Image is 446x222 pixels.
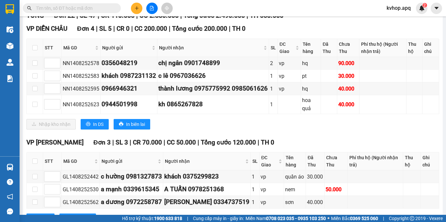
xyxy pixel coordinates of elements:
[321,39,337,57] th: Đã Thu
[348,152,403,170] th: Phí thu hộ (Người nhận trả)
[198,139,199,146] span: |
[302,96,320,112] div: hoa quả
[63,44,94,51] span: Mã GD
[63,158,93,165] span: Mã GD
[338,85,358,93] div: 40.000
[421,152,439,170] th: Ghi chú
[63,72,99,80] div: NN1408252583
[326,185,346,194] div: 50.000
[26,119,76,129] button: downloadNhập kho nhận
[62,57,101,70] td: NN1408252578
[307,198,323,206] div: 40.000
[63,100,99,109] div: NN1408252623
[201,139,256,146] span: Tổng cước 120.000
[381,4,416,12] span: kvhop.apq
[258,139,259,146] span: |
[338,72,358,80] div: 30.000
[246,215,326,222] span: Miền Nam
[96,25,98,32] span: |
[93,121,104,128] span: In DS
[261,198,283,206] div: vp
[77,25,94,32] span: Đơn 4
[284,152,306,170] th: Tên hàng
[102,84,156,94] div: 0966946321
[410,216,414,221] span: copyright
[62,70,101,82] td: NN1408252583
[62,170,100,183] td: GL1408252442
[270,72,277,80] div: 1
[43,39,62,57] th: STT
[285,185,305,194] div: nem
[325,152,348,170] th: Chưa Thu
[252,185,258,194] div: 1
[113,25,115,32] span: |
[154,216,182,221] strong: 1900 633 818
[135,6,139,10] span: plus
[350,216,378,221] strong: 0369 525 060
[131,25,133,32] span: |
[359,39,406,57] th: Phí thu hộ (Người nhận trả)
[122,215,182,222] span: Hỗ trợ kỹ thuật:
[93,139,111,146] span: Đơn 3
[306,152,325,170] th: Đã Thu
[169,25,170,32] span: |
[15,5,62,26] strong: CHUYỂN PHÁT NHANH AN PHÚ QUÝ
[383,215,384,222] span: |
[86,122,90,127] span: printer
[101,184,162,194] div: a mạnh 0339615345
[26,139,84,146] span: VP [PERSON_NAME]
[302,85,320,93] div: hq
[165,158,244,165] span: Người nhận
[422,3,427,8] sup: 2
[187,215,188,222] span: |
[266,216,326,221] strong: 0708 023 035 - 0935 103 250
[130,139,131,146] span: |
[167,139,196,146] span: CC 50.000
[403,152,421,170] th: Thu hộ
[27,6,32,10] span: search
[164,172,249,181] div: khách 0375299823
[7,43,13,49] img: warehouse-icon
[146,3,158,14] button: file-add
[165,6,169,10] span: aim
[338,59,358,67] div: 90.000
[307,173,323,181] div: 30.000
[252,173,258,181] div: 1
[164,184,249,194] div: A TUẤN 0978251368
[279,85,300,93] div: vp
[279,59,300,67] div: vp
[116,139,128,146] span: SL 3
[119,122,123,127] span: printer
[7,208,13,214] span: message
[62,183,100,196] td: GL1408252530
[102,44,151,51] span: Người gửi
[112,139,114,146] span: |
[7,26,13,33] img: warehouse-icon
[63,173,99,181] div: GL1408252442
[270,85,277,93] div: 1
[434,5,439,11] span: caret-down
[269,39,278,57] th: SL
[62,95,101,114] td: NN1408252623
[251,152,260,170] th: SL
[406,39,422,57] th: Thu hộ
[229,25,231,32] span: |
[161,3,173,14] button: aim
[102,58,156,68] div: 0356048219
[101,172,162,181] div: c hường 0981327873
[133,139,162,146] span: CR 70.000
[279,41,294,55] span: ĐC Giao
[301,39,321,57] th: Tên hàng
[164,139,165,146] span: |
[158,71,268,81] div: c lê 0967036626
[158,99,268,109] div: kh 0865267828
[7,59,13,66] img: warehouse-icon
[302,59,320,67] div: hq
[3,35,13,68] img: logo
[62,82,101,95] td: NN1408252595
[327,217,329,220] span: ⚪️
[7,179,13,185] span: question-circle
[431,3,442,14] button: caret-down
[102,158,156,165] span: Người gửi
[261,173,283,181] div: vp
